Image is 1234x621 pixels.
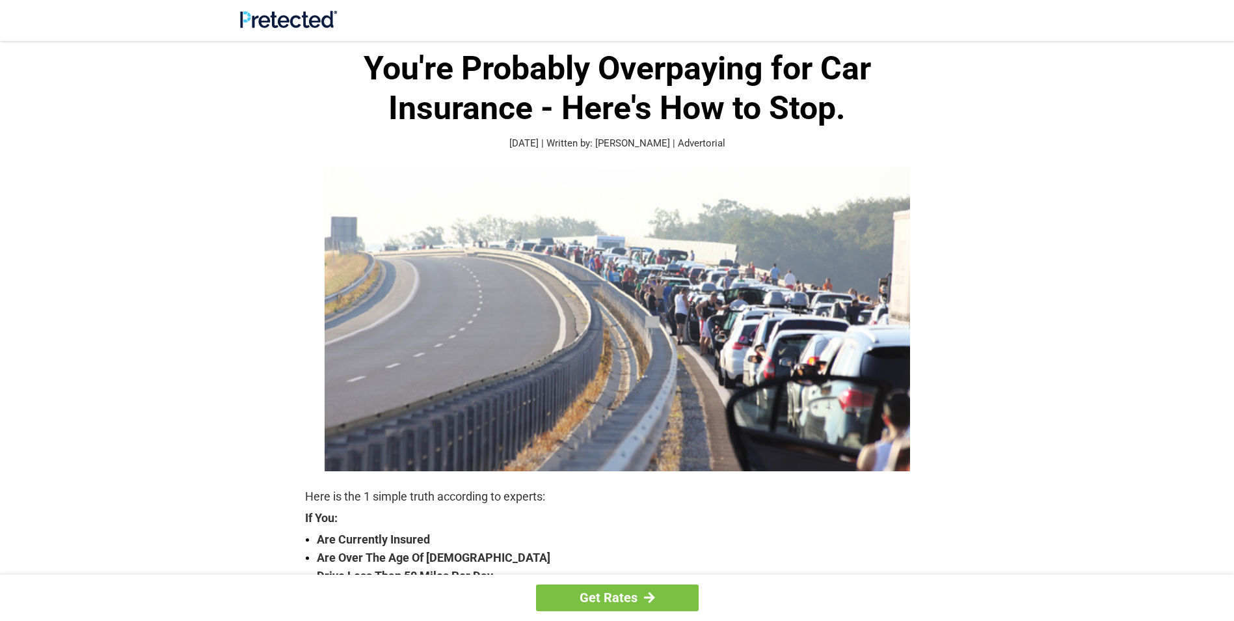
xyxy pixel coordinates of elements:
strong: Are Currently Insured [317,531,930,549]
strong: Drive Less Than 50 Miles Per Day [317,567,930,585]
img: Site Logo [240,10,337,28]
p: [DATE] | Written by: [PERSON_NAME] | Advertorial [305,136,930,151]
h1: You're Probably Overpaying for Car Insurance - Here's How to Stop. [305,49,930,128]
a: Site Logo [240,18,337,31]
a: Get Rates [536,585,699,611]
strong: If You: [305,512,930,524]
strong: Are Over The Age Of [DEMOGRAPHIC_DATA] [317,549,930,567]
p: Here is the 1 simple truth according to experts: [305,488,930,506]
